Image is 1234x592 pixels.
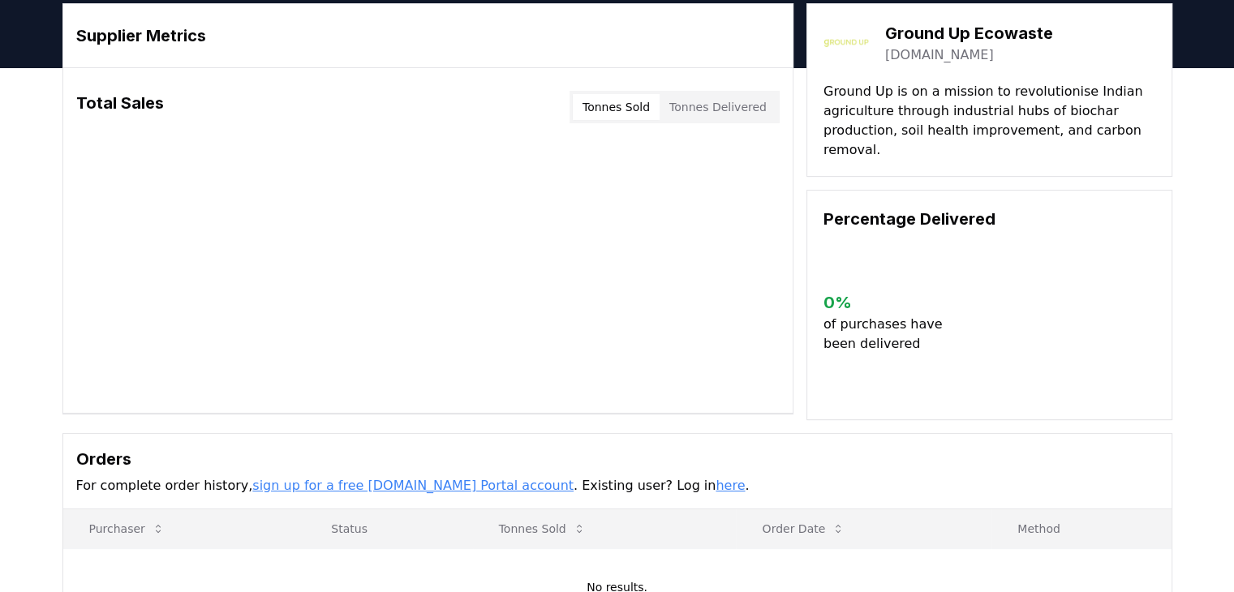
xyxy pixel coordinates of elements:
[573,94,660,120] button: Tonnes Sold
[76,447,1159,471] h3: Orders
[823,290,956,315] h3: 0 %
[716,478,745,493] a: here
[76,91,164,123] h3: Total Sales
[76,476,1159,495] p: For complete order history, . Existing user? Log in .
[1004,521,1158,537] p: Method
[76,24,780,48] h3: Supplier Metrics
[486,513,599,545] button: Tonnes Sold
[885,45,994,65] a: [DOMAIN_NAME]
[823,207,1155,231] h3: Percentage Delivered
[76,513,178,545] button: Purchaser
[823,315,956,354] p: of purchases have been delivered
[885,21,1053,45] h3: Ground Up Ecowaste
[823,82,1155,160] p: Ground Up is on a mission to revolutionise Indian agriculture through industrial hubs of biochar ...
[823,20,869,66] img: Ground Up Ecowaste-logo
[252,478,574,493] a: sign up for a free [DOMAIN_NAME] Portal account
[749,513,858,545] button: Order Date
[660,94,776,120] button: Tonnes Delivered
[318,521,459,537] p: Status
